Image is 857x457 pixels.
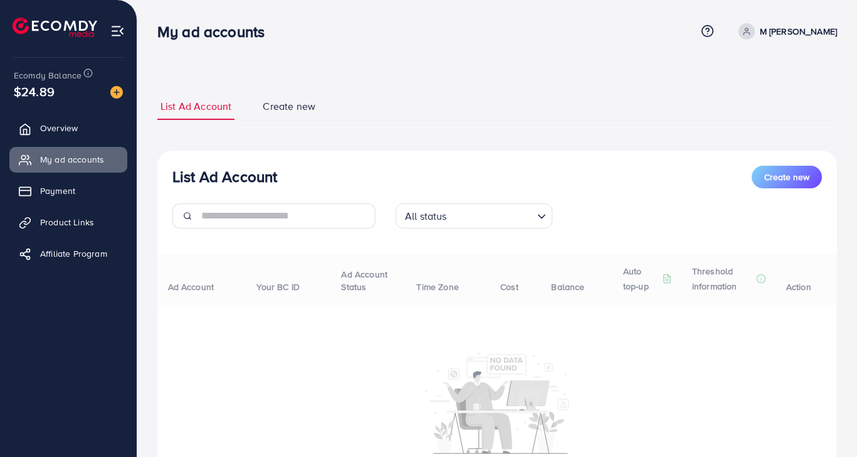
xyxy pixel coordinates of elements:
[14,69,81,82] span: Ecomdy Balance
[160,99,231,114] span: List Ad Account
[733,23,837,40] a: M [PERSON_NAME]
[40,185,75,197] span: Payment
[14,82,55,100] span: $24.89
[110,86,123,99] img: image
[40,153,104,166] span: My ad accounts
[13,18,97,37] img: logo
[760,24,837,39] p: M [PERSON_NAME]
[9,178,127,203] a: Payment
[110,24,125,38] img: menu
[764,171,809,183] span: Create new
[9,147,127,172] a: My ad accounts
[157,23,275,41] h3: My ad accounts
[40,216,94,228] span: Product Links
[402,207,450,225] span: All status
[752,166,822,188] button: Create new
[451,205,532,225] input: Search for option
[9,241,127,266] a: Affiliate Program
[172,168,277,186] h3: List Ad Account
[9,116,127,141] a: Overview
[396,203,552,228] div: Search for option
[40,122,78,134] span: Overview
[804,401,848,448] iframe: Chat
[40,247,107,260] span: Affiliate Program
[9,210,127,235] a: Product Links
[263,99,315,114] span: Create new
